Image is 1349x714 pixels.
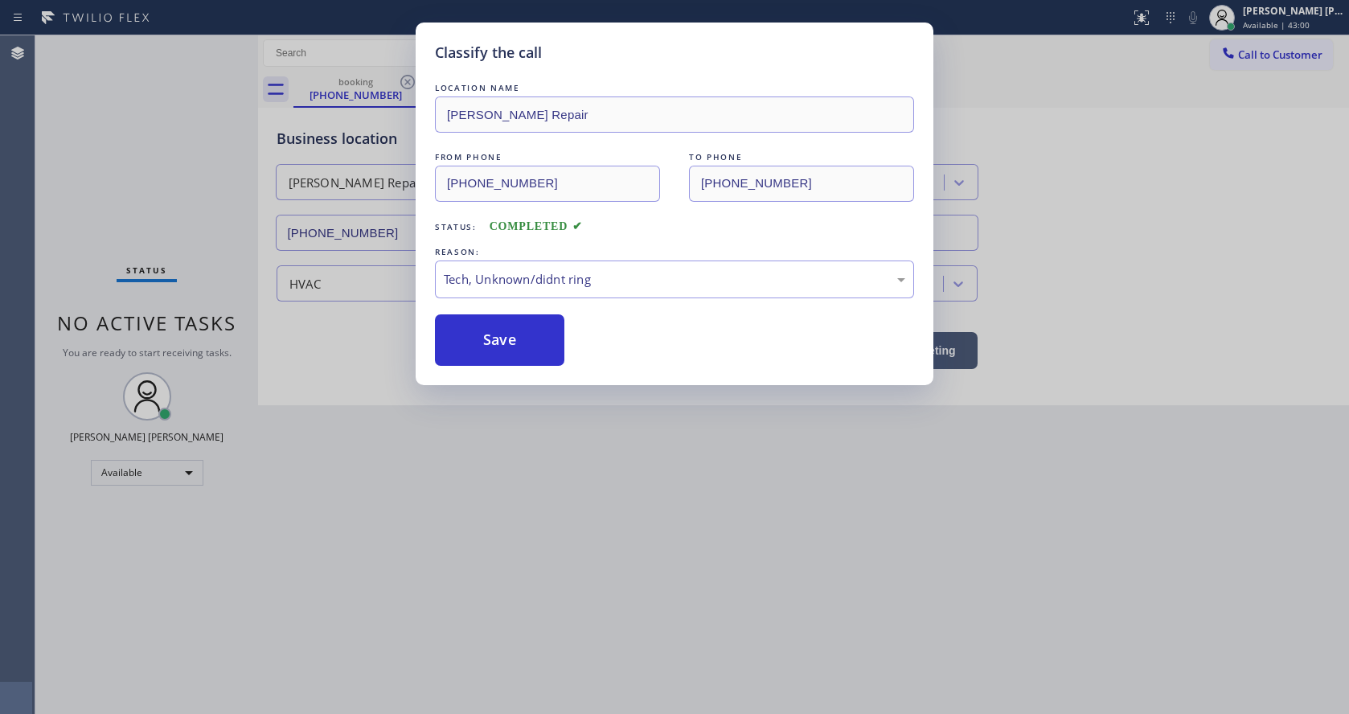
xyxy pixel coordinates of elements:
span: Status: [435,221,477,232]
button: Save [435,314,564,366]
div: TO PHONE [689,149,914,166]
div: LOCATION NAME [435,80,914,96]
div: Tech, Unknown/didnt ring [444,270,905,289]
input: From phone [435,166,660,202]
div: REASON: [435,244,914,261]
input: To phone [689,166,914,202]
h5: Classify the call [435,42,542,64]
span: COMPLETED [490,220,583,232]
div: FROM PHONE [435,149,660,166]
